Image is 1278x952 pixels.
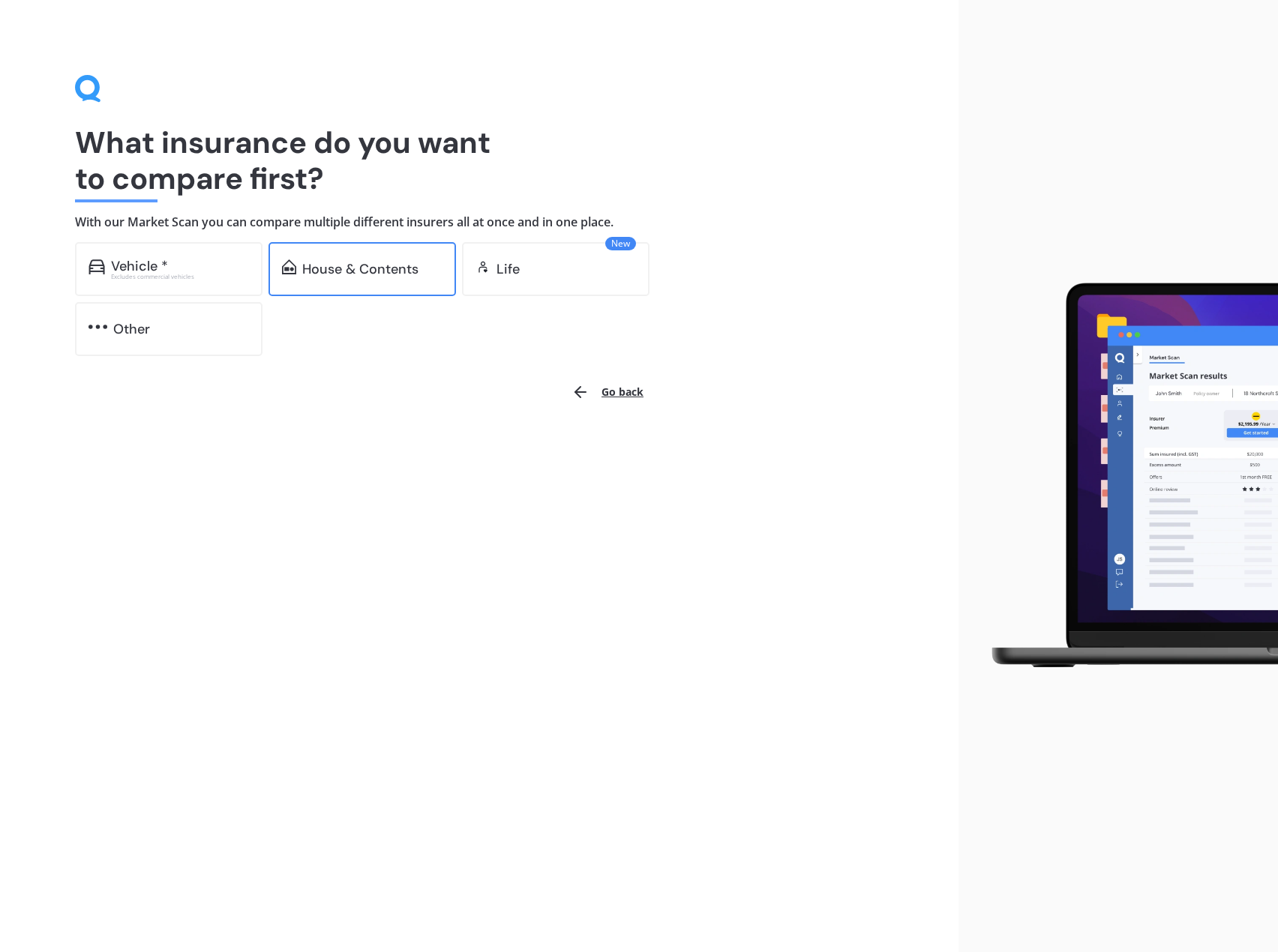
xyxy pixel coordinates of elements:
h1: What insurance do you want to compare first? [75,124,883,196]
div: Life [496,262,520,277]
div: Other [113,322,150,337]
div: House & Contents [302,262,418,277]
button: Go back [562,374,652,410]
img: home-and-contents.b802091223b8502ef2dd.svg [282,259,296,274]
img: laptop.webp [970,274,1278,678]
span: New [605,237,636,250]
h4: With our Market Scan you can compare multiple different insurers all at once and in one place. [75,214,883,230]
div: Excludes commercial vehicles [111,274,249,280]
img: life.f720d6a2d7cdcd3ad642.svg [475,259,490,274]
img: other.81dba5aafe580aa69f38.svg [88,319,107,334]
div: Vehicle * [111,259,168,274]
img: car.f15378c7a67c060ca3f3.svg [88,259,105,274]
